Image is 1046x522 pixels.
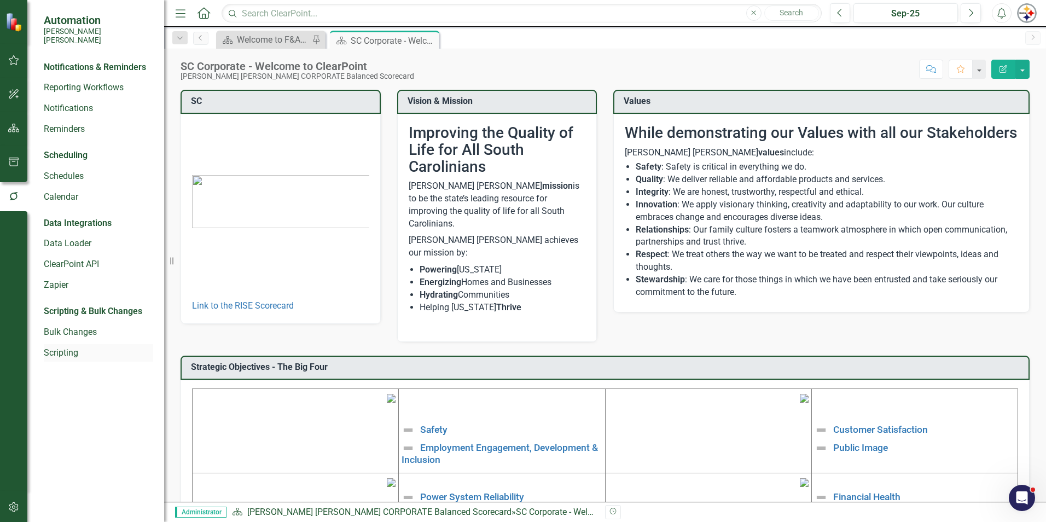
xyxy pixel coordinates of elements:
[636,224,1018,249] li: : Our family culture fosters a teamwork atmosphere in which open communication, partnerships and ...
[815,424,828,437] img: Not Defined
[420,289,586,301] li: Communities
[409,180,586,232] p: [PERSON_NAME] [PERSON_NAME] is to be the state’s leading resource for improving the quality of li...
[636,249,667,259] strong: Respect
[857,7,954,20] div: Sep-25
[420,264,586,276] li: [US_STATE]
[44,237,153,250] a: Data Loader
[420,264,457,275] strong: Powering
[420,424,448,435] a: Safety
[636,274,1018,299] li: : We care for those things in which we have been entrusted and take seriously our commitment to t...
[636,187,669,197] strong: Integrity
[222,4,822,23] input: Search ClearPoint...
[420,277,461,287] strong: Energizing
[44,14,153,27] span: Automation
[237,33,309,47] div: Welcome to F&A Departmental Scorecard
[636,174,663,184] strong: Quality
[833,442,888,453] a: Public Image
[636,161,661,172] strong: Safety
[44,258,153,271] a: ClearPoint API
[636,274,685,285] strong: Stewardship
[402,424,415,437] img: Not Defined
[758,147,784,158] strong: values
[44,217,112,230] div: Data Integrations
[44,305,142,318] div: Scripting & Bulk Changes
[636,186,1018,199] li: : We are honest, trustworthy, respectful and ethical.
[44,326,153,339] a: Bulk Changes
[181,72,414,80] div: [PERSON_NAME] [PERSON_NAME] CORPORATE Balanced Scorecard
[833,491,900,502] a: Financial Health
[625,147,1018,159] p: [PERSON_NAME] [PERSON_NAME] include:
[387,478,396,487] img: mceclip3%20v3.png
[44,191,153,204] a: Calendar
[409,232,586,262] p: [PERSON_NAME] [PERSON_NAME] achieves our mission by:
[1009,485,1035,511] iframe: Intercom live chat
[219,33,309,47] a: Welcome to F&A Departmental Scorecard
[516,507,661,517] div: SC Corporate - Welcome to ClearPoint
[5,13,25,32] img: ClearPoint Strategy
[833,424,928,435] a: Customer Satisfaction
[44,27,153,45] small: [PERSON_NAME] [PERSON_NAME]
[636,224,689,235] strong: Relationships
[402,442,415,455] img: Not Defined
[815,491,828,504] img: Not Defined
[542,181,573,191] strong: mission
[420,301,586,314] li: Helping [US_STATE]
[181,60,414,72] div: SC Corporate - Welcome to ClearPoint
[800,394,809,403] img: mceclip2%20v3.png
[636,199,1018,224] li: : We apply visionary thinking, creativity and adaptability to our work. Our culture embraces chan...
[44,102,153,115] a: Notifications
[420,276,586,289] li: Homes and Businesses
[402,491,415,504] img: Not Defined
[496,302,521,312] strong: Thrive
[192,300,294,311] a: Link to the RISE Scorecard
[191,96,374,106] h3: SC
[1017,3,1037,23] img: Cambria Fayall
[764,5,819,21] button: Search
[247,507,512,517] a: [PERSON_NAME] [PERSON_NAME] CORPORATE Balanced Scorecard
[815,442,828,455] img: Not Defined
[408,96,591,106] h3: Vision & Mission
[44,279,153,292] a: Zapier
[44,82,153,94] a: Reporting Workflows
[44,61,146,74] div: Notifications & Reminders
[44,123,153,136] a: Reminders
[44,149,88,162] div: Scheduling
[636,199,677,210] strong: Innovation
[44,347,153,359] a: Scripting
[351,34,437,48] div: SC Corporate - Welcome to ClearPoint
[175,507,226,518] span: Administrator
[402,442,598,465] a: Employment Engagement, Development & Inclusion
[636,173,1018,186] li: : We deliver reliable and affordable products and services.
[625,125,1018,142] h2: While demonstrating our Values with all our Stakeholders
[800,478,809,487] img: mceclip4.png
[232,506,597,519] div: »
[624,96,1023,106] h3: Values
[387,394,396,403] img: mceclip1%20v4.png
[420,491,524,502] a: Power System Reliability
[420,289,458,300] strong: Hydrating
[780,8,803,17] span: Search
[636,161,1018,173] li: : Safety is critical in everything we do.
[191,362,1023,372] h3: Strategic Objectives - The Big Four
[409,125,586,175] h2: Improving the Quality of Life for All South Carolinians
[853,3,958,23] button: Sep-25
[636,248,1018,274] li: : We treat others the way we want to be treated and respect their viewpoints, ideas and thoughts.
[44,170,153,183] a: Schedules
